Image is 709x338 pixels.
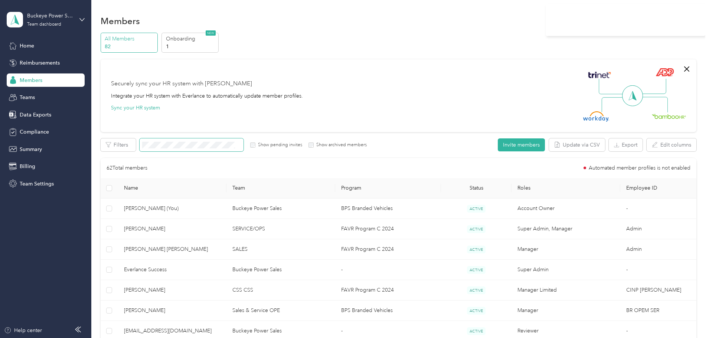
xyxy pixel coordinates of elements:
[583,111,609,122] img: Workday
[118,301,227,321] td: Dan Hood
[314,142,367,148] label: Show archived members
[498,138,545,151] button: Invite members
[124,286,221,294] span: [PERSON_NAME]
[335,280,441,301] td: FAVR Program C 2024
[124,327,221,335] span: [EMAIL_ADDRESS][DOMAIN_NAME]
[467,246,486,253] span: ACTIVE
[20,93,35,101] span: Teams
[111,92,303,100] div: Integrate your HR system with Everlance to automatically update member profiles.
[512,198,620,219] td: Account Owner
[587,70,612,80] img: Trinet
[20,59,60,67] span: Reimbursements
[601,97,627,112] img: Line Left Down
[118,198,227,219] td: Alicia Smith (You)
[512,301,620,321] td: Manager
[467,225,486,233] span: ACTIVE
[467,307,486,315] span: ACTIVE
[226,219,335,239] td: SERVICE/OPS
[4,326,42,334] button: Help center
[642,97,668,113] img: Line Right Down
[467,266,486,274] span: ACTIVE
[620,198,696,219] td: -
[107,164,147,172] p: 62 Total members
[20,128,49,136] span: Compliance
[105,43,155,50] p: 82
[166,43,216,50] p: 1
[512,178,620,198] th: Roles
[118,239,227,260] td: Robert Jr Gniadek
[27,12,73,20] div: Buckeye Power Sales
[124,204,221,213] span: [PERSON_NAME] (You)
[512,239,620,260] td: Manager
[467,286,486,294] span: ACTIVE
[620,178,696,198] th: Employee ID
[226,239,335,260] td: SALES
[335,178,441,198] th: Program
[255,142,302,148] label: Show pending invites
[20,42,34,50] span: Home
[20,180,54,188] span: Team Settings
[206,30,216,36] span: NEW
[335,239,441,260] td: FAVR Program C 2024
[118,260,227,280] td: Everlance Success
[111,104,160,112] button: Sync your HR system
[118,280,227,301] td: Charles V. Spang
[467,327,486,335] span: ACTIVE
[124,225,221,233] span: [PERSON_NAME]
[549,138,605,151] button: Update via CSV
[124,245,221,253] span: [PERSON_NAME] [PERSON_NAME]
[512,260,620,280] td: Super Admin
[335,198,441,219] td: BPS Branded Vehicles
[124,185,221,191] span: Name
[118,219,227,239] td: Matthew D. Cole
[226,178,335,198] th: Team
[589,165,690,171] span: Automated member profiles is not enabled
[20,111,51,119] span: Data Exports
[656,68,674,76] img: ADP
[599,79,625,95] img: Line Left Up
[647,138,696,151] button: Edit columns
[101,17,140,25] h1: Members
[226,260,335,280] td: Buckeye Power Sales
[620,260,696,280] td: -
[20,76,42,84] span: Members
[441,178,512,198] th: Status
[226,301,335,321] td: Sales & Service OPE
[620,301,696,321] td: BR OPEM SER
[609,138,643,151] button: Export
[111,79,252,88] div: Securely sync your HR system with [PERSON_NAME]
[226,280,335,301] td: CSS CSS
[124,266,221,274] span: Everlance Success
[467,205,486,213] span: ACTIVE
[652,114,686,119] img: BambooHR
[20,163,35,170] span: Billing
[27,22,61,27] div: Team dashboard
[335,301,441,321] td: BPS Branded Vehicles
[640,79,666,94] img: Line Right Up
[512,219,620,239] td: Super Admin, Manager
[105,35,155,43] p: All Members
[124,306,221,315] span: [PERSON_NAME]
[335,219,441,239] td: FAVR Program C 2024
[512,280,620,301] td: Manager Limited
[620,280,696,301] td: CINP [PERSON_NAME]
[101,138,136,151] button: Filters
[620,219,696,239] td: Admin
[620,239,696,260] td: Admin
[335,260,441,280] td: -
[226,198,335,219] td: Buckeye Power Sales
[118,178,227,198] th: Name
[166,35,216,43] p: Onboarding
[667,296,709,338] iframe: Everlance-gr Chat Button Frame
[20,145,42,153] span: Summary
